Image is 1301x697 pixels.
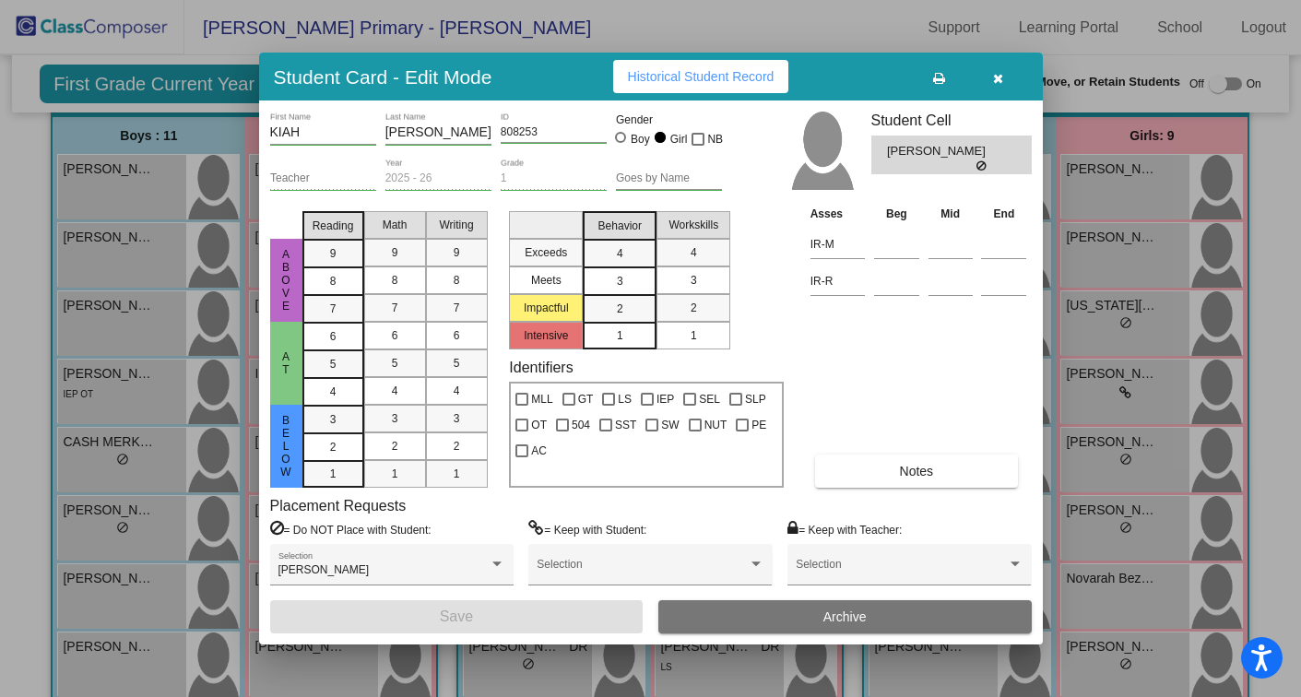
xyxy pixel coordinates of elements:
[669,131,688,148] div: Girl
[751,414,766,436] span: PE
[392,327,398,344] span: 6
[528,520,646,538] label: = Keep with Student:
[668,217,718,233] span: Workskills
[691,272,697,289] span: 3
[392,244,398,261] span: 9
[454,300,460,316] span: 7
[509,359,573,376] label: Identifiers
[392,300,398,316] span: 7
[823,609,867,624] span: Archive
[617,327,623,344] span: 1
[578,388,594,410] span: GT
[810,267,865,295] input: assessment
[924,204,977,224] th: Mid
[278,350,294,376] span: At
[330,301,337,317] span: 7
[392,438,398,455] span: 2
[787,520,902,538] label: = Keep with Teacher:
[871,112,1032,129] h3: Student Cell
[330,245,337,262] span: 9
[439,217,473,233] span: Writing
[617,245,623,262] span: 4
[330,356,337,372] span: 5
[887,142,989,160] span: [PERSON_NAME]
[454,327,460,344] span: 6
[454,383,460,399] span: 4
[691,244,697,261] span: 4
[392,272,398,289] span: 8
[815,455,1018,488] button: Notes
[869,204,924,224] th: Beg
[501,126,607,139] input: Enter ID
[392,355,398,372] span: 5
[330,411,337,428] span: 3
[704,414,727,436] span: NUT
[613,60,789,93] button: Historical Student Record
[531,440,547,462] span: AC
[707,128,723,150] span: NB
[617,301,623,317] span: 2
[810,230,865,258] input: assessment
[699,388,720,410] span: SEL
[454,355,460,372] span: 5
[278,248,294,313] span: Above
[270,497,407,514] label: Placement Requests
[330,384,337,400] span: 4
[745,388,766,410] span: SLP
[617,273,623,289] span: 3
[330,439,337,455] span: 2
[630,131,650,148] div: Boy
[598,218,642,234] span: Behavior
[270,172,376,185] input: teacher
[616,172,722,185] input: goes by name
[628,69,775,84] span: Historical Student Record
[440,608,473,624] span: Save
[454,272,460,289] span: 8
[531,388,552,410] span: MLL
[454,466,460,482] span: 1
[531,414,547,436] span: OT
[691,300,697,316] span: 2
[330,328,337,345] span: 6
[454,438,460,455] span: 2
[385,172,491,185] input: year
[454,244,460,261] span: 9
[976,204,1031,224] th: End
[616,112,722,128] mat-label: Gender
[900,464,934,478] span: Notes
[392,410,398,427] span: 3
[661,414,679,436] span: SW
[313,218,354,234] span: Reading
[806,204,869,224] th: Asses
[392,383,398,399] span: 4
[270,520,432,538] label: = Do NOT Place with Student:
[278,563,370,576] span: [PERSON_NAME]
[330,273,337,289] span: 8
[658,600,1032,633] button: Archive
[615,414,636,436] span: SST
[454,410,460,427] span: 3
[691,327,697,344] span: 1
[330,466,337,482] span: 1
[618,388,632,410] span: LS
[278,414,294,478] span: Below
[572,414,590,436] span: 504
[392,466,398,482] span: 1
[270,600,644,633] button: Save
[656,388,674,410] span: IEP
[383,217,408,233] span: Math
[274,65,492,89] h3: Student Card - Edit Mode
[501,172,607,185] input: grade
